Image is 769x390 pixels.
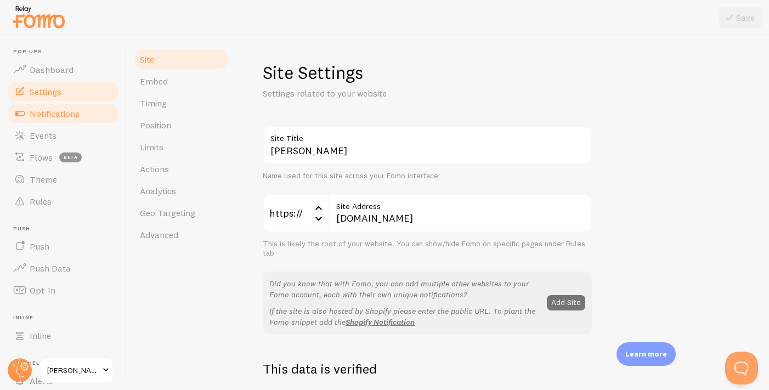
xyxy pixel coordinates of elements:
[13,314,120,321] span: Inline
[7,257,120,279] a: Push Data
[7,279,120,301] a: Opt-In
[7,59,120,81] a: Dashboard
[133,136,229,158] a: Limits
[140,120,171,131] span: Position
[13,225,120,233] span: Push
[7,325,120,347] a: Inline
[140,98,167,109] span: Timing
[30,86,61,97] span: Settings
[263,360,592,377] h2: This data is verified
[140,142,163,152] span: Limits
[13,48,120,55] span: Pop-ups
[547,295,585,310] button: Add Site
[30,174,57,185] span: Theme
[140,185,176,196] span: Analytics
[617,342,676,366] div: Learn more
[263,61,592,84] h1: Site Settings
[263,126,592,145] label: Site Title
[7,235,120,257] a: Push
[30,152,53,163] span: Flows
[7,125,120,146] a: Events
[263,239,592,258] div: This is likely the root of your website. You can show/hide Fomo on specific pages under Rules tab
[140,54,154,65] span: Site
[30,196,52,207] span: Rules
[30,64,73,75] span: Dashboard
[7,168,120,190] a: Theme
[133,70,229,92] a: Embed
[269,278,540,300] p: Did you know that with Fomo, you can add multiple other websites to your Fomo account, each with ...
[133,158,229,180] a: Actions
[263,194,329,233] div: https://
[133,180,229,202] a: Analytics
[133,224,229,246] a: Advanced
[7,81,120,103] a: Settings
[269,306,540,327] p: If the site is also hosted by Shopify please enter the public URL. To plant the Fomo snippet add the
[59,152,82,162] span: beta
[329,194,592,233] input: myhonestcompany.com
[263,171,592,181] div: Name used for this site across your Fomo interface
[725,352,758,385] iframe: Help Scout Beacon - Open
[133,48,229,70] a: Site
[133,114,229,136] a: Position
[140,163,169,174] span: Actions
[30,241,49,252] span: Push
[133,92,229,114] a: Timing
[625,349,667,359] p: Learn more
[30,263,71,274] span: Push Data
[7,103,120,125] a: Notifications
[30,130,56,141] span: Events
[47,364,99,377] span: [PERSON_NAME]
[39,357,114,383] a: [PERSON_NAME]
[133,202,229,224] a: Geo Targeting
[140,207,195,218] span: Geo Targeting
[346,317,415,327] a: Shopify Notification
[263,87,526,100] p: Settings related to your website
[140,76,168,87] span: Embed
[12,3,66,31] img: fomo-relay-logo-orange.svg
[7,190,120,212] a: Rules
[30,330,51,341] span: Inline
[7,146,120,168] a: Flows beta
[30,108,80,119] span: Notifications
[329,194,592,213] label: Site Address
[140,229,178,240] span: Advanced
[30,285,55,296] span: Opt-In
